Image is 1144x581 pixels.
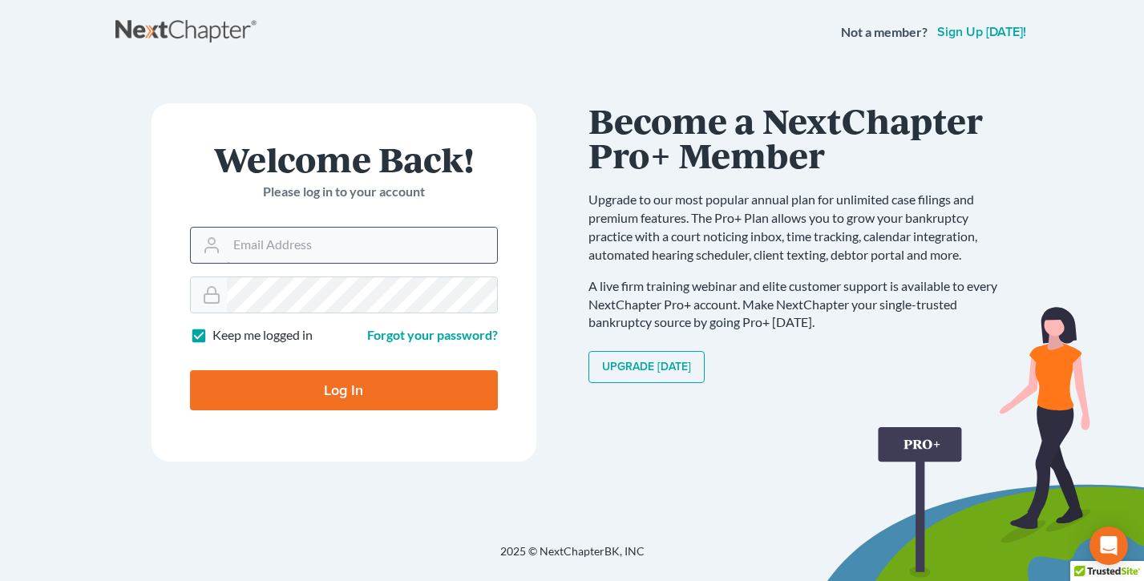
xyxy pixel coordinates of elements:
input: Email Address [227,228,497,263]
input: Log In [190,370,498,410]
div: Open Intercom Messenger [1089,527,1128,565]
p: A live firm training webinar and elite customer support is available to every NextChapter Pro+ ac... [588,277,1013,333]
p: Upgrade to our most popular annual plan for unlimited case filings and premium features. The Pro+... [588,191,1013,264]
a: Upgrade [DATE] [588,351,705,383]
a: Forgot your password? [367,327,498,342]
p: Please log in to your account [190,183,498,201]
h1: Become a NextChapter Pro+ Member [588,103,1013,171]
strong: Not a member? [841,23,928,42]
div: 2025 © NextChapterBK, INC [115,543,1029,572]
label: Keep me logged in [212,326,313,345]
h1: Welcome Back! [190,142,498,176]
a: Sign up [DATE]! [934,26,1029,38]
